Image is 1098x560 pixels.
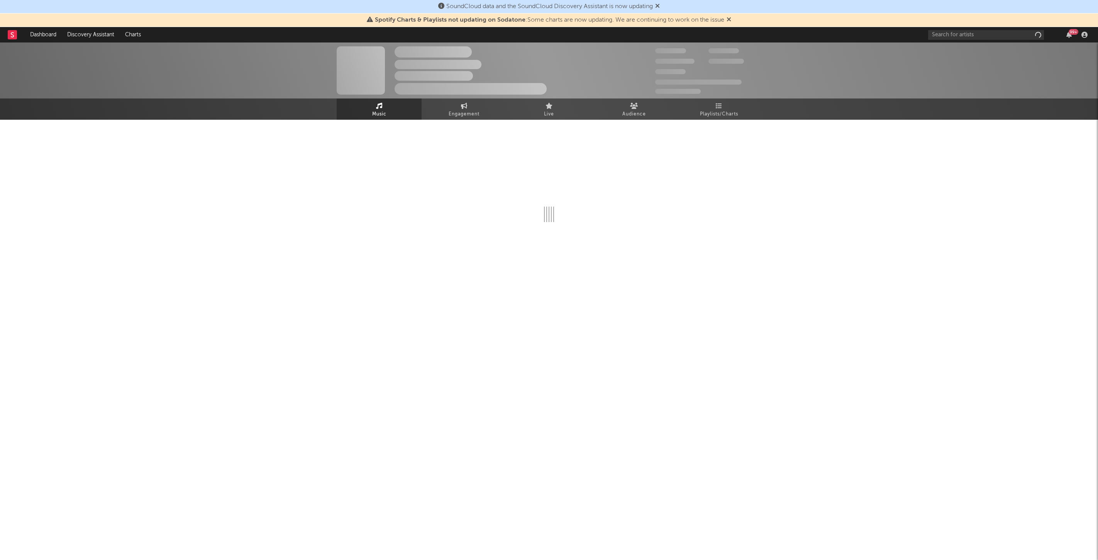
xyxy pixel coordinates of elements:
a: Discovery Assistant [62,27,120,42]
span: Jump Score: 85.0 [655,89,701,94]
a: Live [507,98,591,120]
span: Dismiss [655,3,660,10]
span: 100.000 [708,48,739,53]
span: 50.000.000 Monthly Listeners [655,80,742,85]
input: Search for artists [928,30,1044,40]
a: Engagement [422,98,507,120]
span: SoundCloud data and the SoundCloud Discovery Assistant is now updating [446,3,653,10]
span: 1.000.000 [708,59,744,64]
a: Music [337,98,422,120]
span: Audience [622,110,646,119]
a: Charts [120,27,146,42]
span: 50.000.000 [655,59,695,64]
span: Playlists/Charts [700,110,738,119]
div: 99 + [1069,29,1078,35]
span: 100.000 [655,69,686,74]
a: Audience [591,98,676,120]
a: Playlists/Charts [676,98,761,120]
button: 99+ [1066,32,1072,38]
span: Music [372,110,386,119]
span: 300.000 [655,48,686,53]
span: Dismiss [727,17,731,23]
span: Spotify Charts & Playlists not updating on Sodatone [375,17,525,23]
span: Live [544,110,554,119]
span: : Some charts are now updating. We are continuing to work on the issue [375,17,724,23]
span: Engagement [449,110,480,119]
a: Dashboard [25,27,62,42]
